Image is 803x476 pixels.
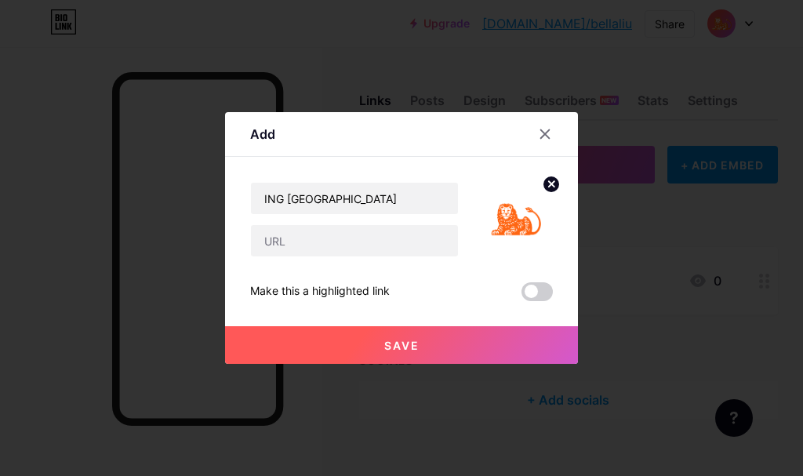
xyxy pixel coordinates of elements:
input: URL [251,225,458,256]
div: Add [250,125,275,144]
button: Save [225,326,578,364]
input: Title [251,183,458,214]
span: Save [384,339,420,352]
div: Make this a highlighted link [250,282,390,301]
img: link_thumbnail [478,182,553,257]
